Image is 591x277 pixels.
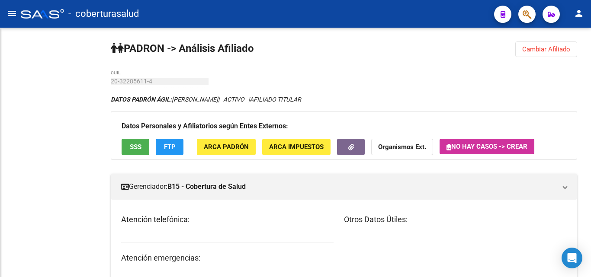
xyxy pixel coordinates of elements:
[111,96,301,103] i: | ACTIVO |
[204,143,249,151] span: ARCA Padrón
[111,174,577,200] mat-expansion-panel-header: Gerenciador:B15 - Cobertura de Salud
[121,182,556,191] mat-panel-title: Gerenciador:
[164,143,176,151] span: FTP
[197,139,256,155] button: ARCA Padrón
[574,8,584,19] mat-icon: person
[446,143,527,150] span: No hay casos -> Crear
[156,139,183,155] button: FTP
[111,96,172,103] strong: DATOS PADRÓN ÁGIL:
[522,45,570,53] span: Cambiar Afiliado
[111,96,218,103] span: [PERSON_NAME]
[515,41,577,57] button: Cambiar Afiliado
[7,8,17,19] mat-icon: menu
[122,139,149,155] button: SSS
[344,213,567,226] h3: Otros Datos Útiles:
[562,248,582,268] div: Open Intercom Messenger
[68,4,139,23] span: - coberturasalud
[130,143,141,151] span: SSS
[167,182,246,191] strong: B15 - Cobertura de Salud
[111,42,254,54] strong: PADRON -> Análisis Afiliado
[262,139,331,155] button: ARCA Impuestos
[371,139,433,155] button: Organismos Ext.
[122,120,566,132] h3: Datos Personales y Afiliatorios según Entes Externos:
[250,96,301,103] span: AFILIADO TITULAR
[378,143,426,151] strong: Organismos Ext.
[121,252,334,264] h3: Atención emergencias:
[440,139,534,154] button: No hay casos -> Crear
[121,213,334,226] h3: Atención telefónica:
[269,143,324,151] span: ARCA Impuestos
